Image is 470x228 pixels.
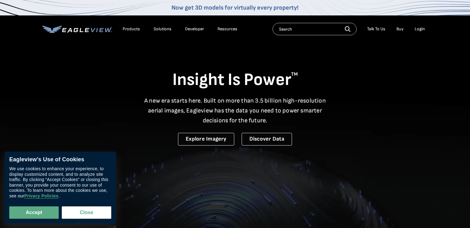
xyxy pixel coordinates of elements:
[273,23,357,35] input: Search
[123,26,140,32] div: Products
[9,156,111,163] div: Eagleview’s Use of Cookies
[171,4,299,11] a: Now get 3D models for virtually every property!
[218,26,237,32] div: Resources
[185,26,204,32] a: Developer
[242,133,292,146] a: Discover Data
[24,193,58,199] a: Privacy Policies
[62,206,111,219] button: Close
[367,26,385,32] div: Talk To Us
[291,71,298,77] sup: TM
[178,133,234,146] a: Explore Imagery
[415,26,425,32] div: Login
[396,26,404,32] a: Buy
[9,166,111,199] div: We use cookies to enhance your experience, to display customized content, and to analyze site tra...
[154,26,171,32] div: Solutions
[141,96,330,125] p: A new era starts here. Built on more than 3.5 billion high-resolution aerial images, Eagleview ha...
[42,69,428,91] h1: Insight Is Power
[9,206,59,219] button: Accept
